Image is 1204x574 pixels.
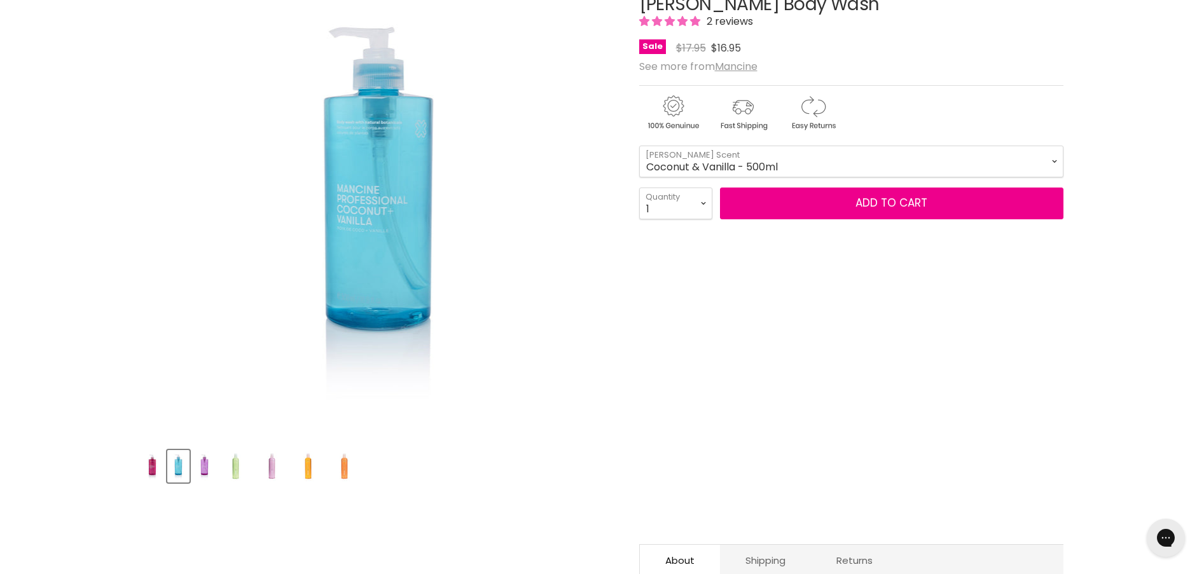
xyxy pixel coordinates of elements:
[257,451,287,481] img: Mancine Body Wash
[703,14,753,29] span: 2 reviews
[256,450,288,482] button: Mancine Body Wash
[329,451,359,481] img: Mancine Body Wash
[639,59,758,74] span: See more from
[720,188,1063,219] button: Add to cart
[709,93,777,132] img: shipping.gif
[676,41,706,55] span: $17.95
[139,446,618,482] div: Product thumbnails
[167,450,190,482] button: Mancine Body Wash
[711,41,741,55] span: $16.95
[639,14,703,29] span: 5.00 stars
[639,93,707,132] img: genuine.gif
[169,451,188,481] img: Mancine Body Wash
[141,450,163,482] button: Mancine Body Wash
[292,450,324,482] button: Mancine Body Wash
[219,450,252,482] button: Mancine Body Wash
[293,451,323,481] img: Mancine Body Wash
[328,450,361,482] button: Mancine Body Wash
[195,451,214,481] img: Mancine Body Wash
[639,39,666,54] span: Sale
[221,451,251,481] img: Mancine Body Wash
[639,188,712,219] select: Quantity
[1140,514,1191,561] iframe: Gorgias live chat messenger
[142,451,162,481] img: Mancine Body Wash
[779,93,847,132] img: returns.gif
[193,450,216,482] button: Mancine Body Wash
[715,59,758,74] a: Mancine
[855,195,927,210] span: Add to cart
